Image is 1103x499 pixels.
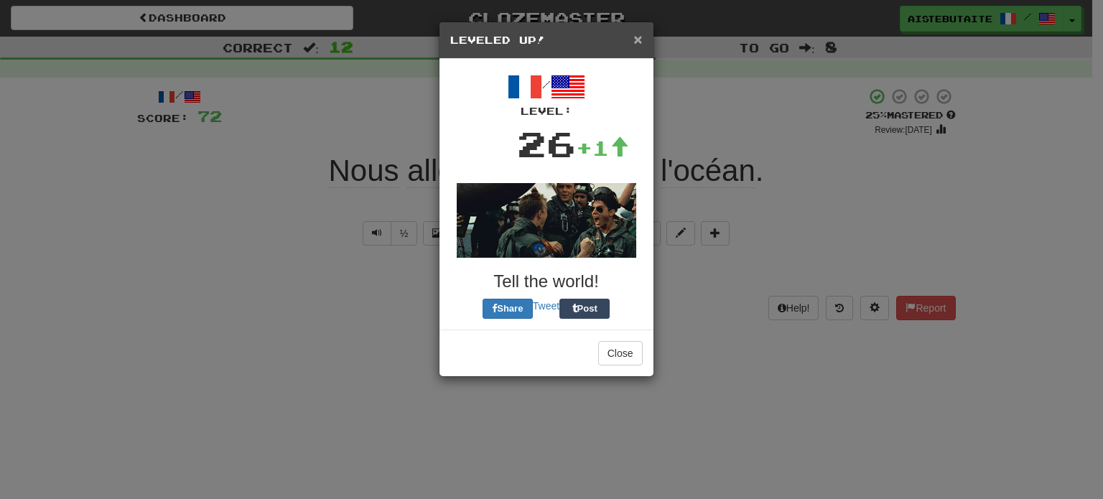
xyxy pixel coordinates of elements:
[576,134,629,162] div: +1
[457,183,636,258] img: topgun-769e91374289d1a7cee4bdcce2229f64f1fa97f7cbbef9a35b896cb17c9c8419.gif
[450,33,643,47] h5: Leveled Up!
[559,299,610,319] button: Post
[483,299,533,319] button: Share
[450,272,643,291] h3: Tell the world!
[450,70,643,118] div: /
[450,104,643,118] div: Level:
[633,31,642,47] span: ×
[533,300,559,312] a: Tweet
[633,32,642,47] button: Close
[598,341,643,365] button: Close
[517,118,576,169] div: 26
